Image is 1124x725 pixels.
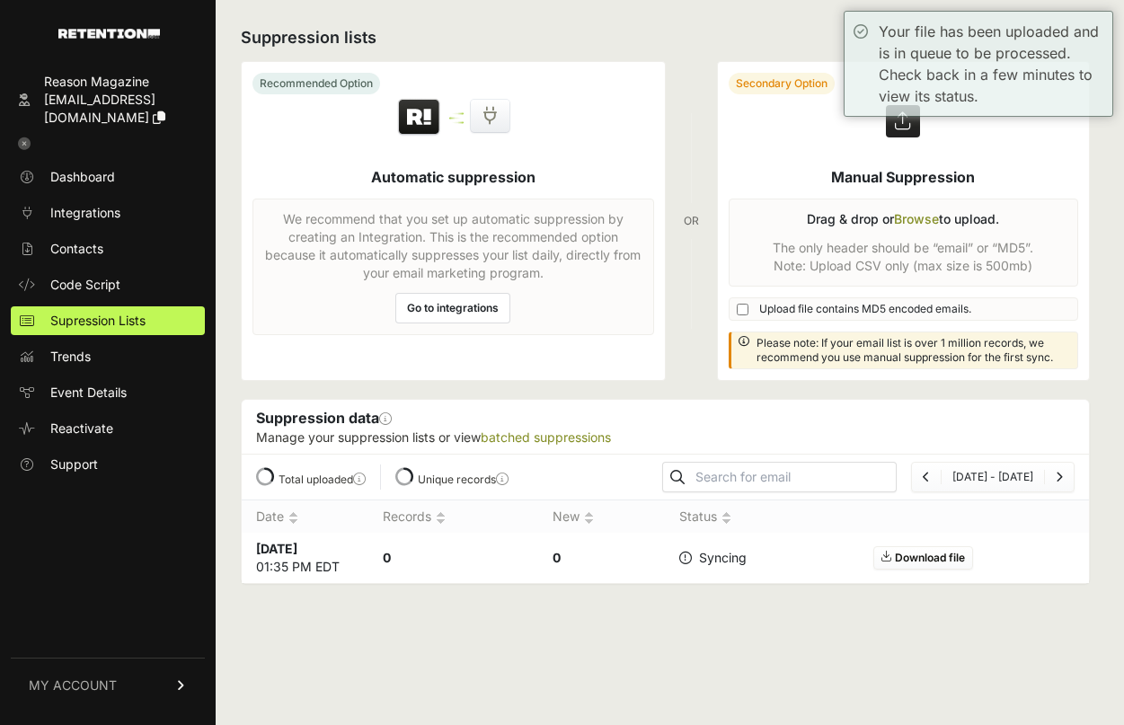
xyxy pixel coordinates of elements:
td: 01:35 PM EDT [242,533,368,583]
a: Code Script [11,270,205,299]
strong: [DATE] [256,541,297,556]
img: integration [449,117,464,119]
th: New [538,500,665,534]
a: Integrations [11,199,205,227]
label: Unique records [418,473,509,486]
div: Reason Magazine [44,73,198,91]
a: Go to integrations [395,293,510,323]
a: Event Details [11,378,205,407]
a: Reason Magazine [EMAIL_ADDRESS][DOMAIN_NAME] [11,67,205,132]
img: Retention [396,98,442,137]
a: MY ACCOUNT [11,658,205,712]
a: Next [1056,470,1063,483]
span: Event Details [50,384,127,402]
th: Status [665,500,761,534]
img: no_sort-eaf950dc5ab64cae54d48a5578032e96f70b2ecb7d747501f34c8f2db400fb66.gif [584,511,594,525]
img: no_sort-eaf950dc5ab64cae54d48a5578032e96f70b2ecb7d747501f34c8f2db400fb66.gif [288,511,298,525]
a: batched suppressions [481,429,611,445]
span: Contacts [50,240,103,258]
h2: Suppression lists [241,25,1090,50]
a: Download file [873,546,973,570]
a: Contacts [11,234,205,263]
span: Code Script [50,276,120,294]
a: Supression Lists [11,306,205,335]
span: Supression Lists [50,312,146,330]
span: MY ACCOUNT [29,676,117,694]
div: Your file has been uploaded and is in queue to be processed. Check back in a few minutes to view ... [879,21,1103,107]
li: [DATE] - [DATE] [941,470,1044,484]
img: no_sort-eaf950dc5ab64cae54d48a5578032e96f70b2ecb7d747501f34c8f2db400fb66.gif [436,511,446,525]
span: Integrations [50,204,120,222]
span: Reactivate [50,420,113,438]
a: Previous [923,470,930,483]
label: Total uploaded [279,473,366,486]
th: Date [242,500,368,534]
span: Syncing [679,549,747,567]
span: Dashboard [50,168,115,186]
img: no_sort-eaf950dc5ab64cae54d48a5578032e96f70b2ecb7d747501f34c8f2db400fb66.gif [721,511,731,525]
span: Upload file contains MD5 encoded emails. [759,302,971,316]
div: Recommended Option [252,73,380,94]
strong: 0 [553,550,561,565]
a: Dashboard [11,163,205,191]
strong: 0 [383,550,391,565]
nav: Page navigation [911,462,1075,492]
span: Trends [50,348,91,366]
p: Manage your suppression lists or view [256,429,1075,446]
th: Records [368,500,538,534]
div: Suppression data [242,400,1089,454]
img: integration [449,112,464,115]
span: [EMAIL_ADDRESS][DOMAIN_NAME] [44,92,155,125]
a: Reactivate [11,414,205,443]
p: We recommend that you set up automatic suppression by creating an Integration. This is the recomm... [264,210,642,282]
a: Trends [11,342,205,371]
input: Search for email [692,464,896,490]
img: integration [449,121,464,124]
h5: Automatic suppression [371,166,535,188]
a: Support [11,450,205,479]
img: Retention.com [58,29,160,39]
div: OR [684,61,699,381]
span: Support [50,455,98,473]
input: Upload file contains MD5 encoded emails. [737,304,748,315]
